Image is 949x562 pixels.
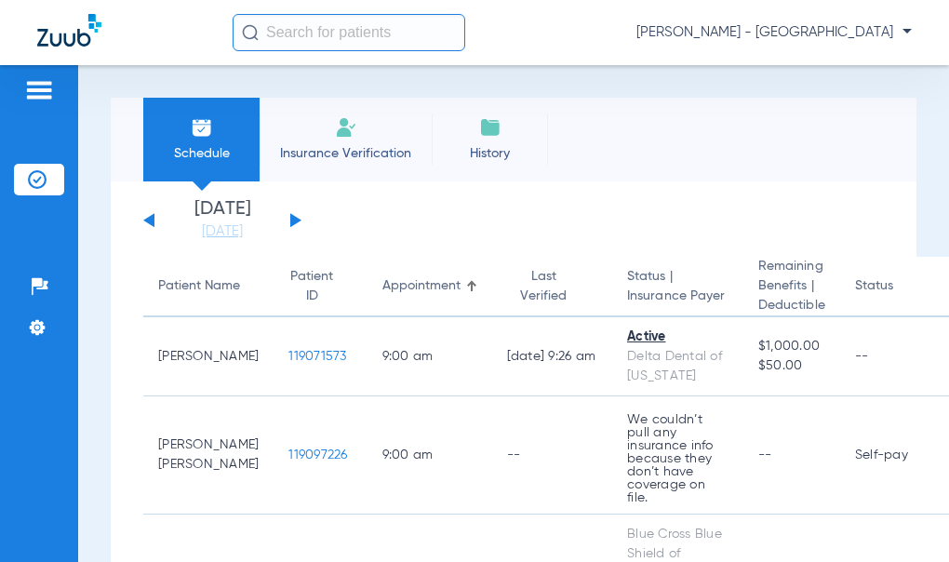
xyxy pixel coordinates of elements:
div: Appointment [382,276,461,296]
img: hamburger-icon [24,79,54,101]
span: 119097226 [288,448,347,462]
span: $1,000.00 [758,337,825,356]
input: Search for patients [233,14,465,51]
li: [DATE] [167,200,278,241]
td: 9:00 AM [368,396,492,515]
img: History [479,116,501,139]
span: [PERSON_NAME] - [GEOGRAPHIC_DATA] [636,23,912,42]
img: Search Icon [242,24,259,41]
td: [PERSON_NAME] [PERSON_NAME] [143,396,274,515]
span: -- [758,448,772,462]
div: Appointment [382,276,477,296]
span: $50.00 [758,356,825,376]
div: Patient Name [158,276,259,296]
th: Remaining Benefits | [743,257,840,317]
span: Schedule [157,144,246,163]
div: Last Verified [507,267,581,306]
div: Delta Dental of [US_STATE] [627,347,728,386]
td: [PERSON_NAME] [143,317,274,396]
img: Manual Insurance Verification [335,116,357,139]
div: Patient Name [158,276,240,296]
td: [DATE] 9:26 AM [492,317,613,396]
span: History [446,144,534,163]
img: Zuub Logo [37,14,101,47]
th: Status | [612,257,743,317]
a: [DATE] [167,222,278,241]
td: 9:00 AM [368,317,492,396]
span: Deductible [758,296,825,315]
div: Active [627,328,728,347]
div: Patient ID [288,267,352,306]
div: Last Verified [507,267,598,306]
div: Patient ID [288,267,335,306]
td: -- [492,396,613,515]
p: We couldn’t pull any insurance info because they don’t have coverage on file. [627,413,728,504]
span: Insurance Payer [627,287,728,306]
span: 119071573 [288,350,346,363]
span: Insurance Verification [274,144,418,163]
img: Schedule [191,116,213,139]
